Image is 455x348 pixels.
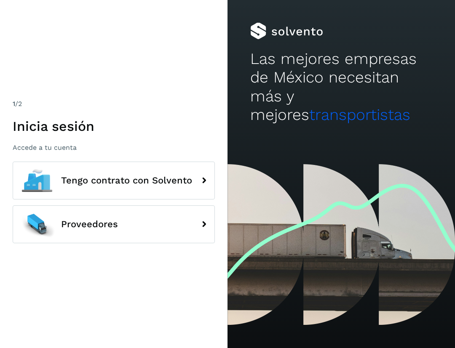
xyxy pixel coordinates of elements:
[13,118,215,134] h1: Inicia sesión
[13,100,15,108] span: 1
[13,99,215,109] div: /2
[61,175,192,186] span: Tengo contrato con Solvento
[250,50,432,125] h2: Las mejores empresas de México necesitan más y mejores
[13,162,215,199] button: Tengo contrato con Solvento
[61,219,118,229] span: Proveedores
[13,205,215,243] button: Proveedores
[309,106,410,124] span: transportistas
[13,143,215,151] p: Accede a tu cuenta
